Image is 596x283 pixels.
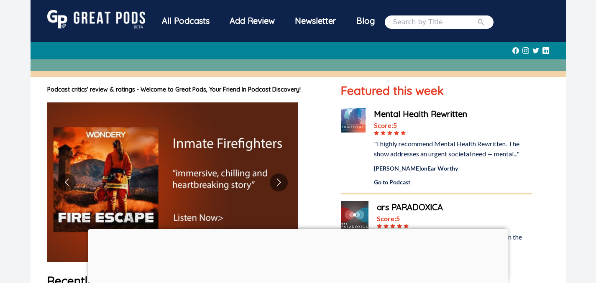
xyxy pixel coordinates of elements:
a: ars PARADOXICA [377,201,532,214]
img: Mental Health Rewritten [341,108,366,133]
h1: Podcast critics' review & ratings - Welcome to Great Pods, Your Friend In Podcast Discovery! [47,85,325,94]
h1: Featured this week [341,82,532,99]
div: Newsletter [285,10,346,32]
a: Add Review [220,10,285,32]
div: Score: 5 [377,214,532,224]
button: Go to previous slide [58,173,76,191]
a: All Podcasts [152,10,220,34]
div: [PERSON_NAME] on Ear Worthy [374,164,532,173]
img: ars PARADOXICA [341,201,368,229]
a: Go to Podcast [374,178,532,186]
div: "I highly recommend Mental Health Rewritten. The show addresses an urgent societal need — mental..." [374,139,532,159]
input: Search by Title [393,17,477,27]
button: Go to next slide [270,173,288,191]
div: All Podcasts [152,10,220,32]
div: Score: 5 [374,120,532,130]
img: GreatPods [47,10,145,28]
a: Newsletter [285,10,346,34]
a: Mental Health Rewritten [374,108,532,120]
iframe: Advertisement [88,229,508,281]
img: image [47,102,298,262]
a: Blog [346,10,385,32]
